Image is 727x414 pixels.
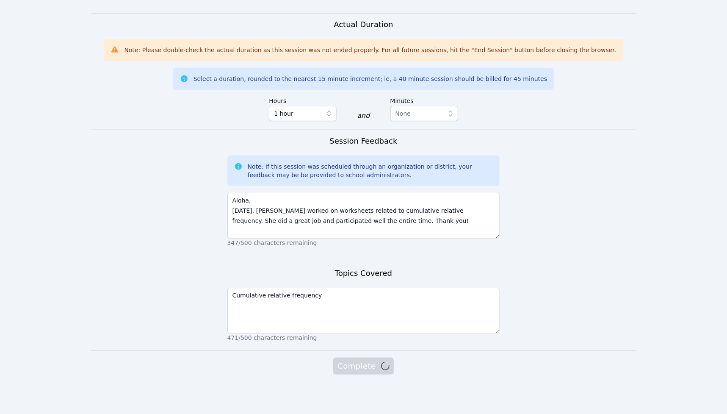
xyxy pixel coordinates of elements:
[390,93,458,106] label: Minutes
[357,111,370,121] div: and
[333,358,393,375] button: Complete
[329,135,397,147] h3: Session Feedback
[337,360,389,372] span: Complete
[227,193,500,239] textarea: Aloha, [DATE], [PERSON_NAME] worked on worksheets related to cumulative relative frequency. She d...
[227,288,500,333] textarea: Cumulative relative frequency
[269,106,337,121] button: 1 hour
[274,108,293,119] span: 1 hour
[124,46,616,54] div: Note: Please double-check the actual duration as this session was not ended properly. For all fut...
[395,110,411,117] span: None
[193,75,547,83] div: Select a duration, rounded to the nearest 15 minute increment; ie, a 40 minute session should be ...
[334,19,393,31] h3: Actual Duration
[248,162,493,179] div: Note: If this session was scheduled through an organization or district, your feedback may be be ...
[227,333,500,342] p: 471/500 characters remaining
[227,239,500,247] p: 347/500 characters remaining
[390,106,458,121] button: None
[269,93,337,106] label: Hours
[335,267,392,279] h3: Topics Covered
